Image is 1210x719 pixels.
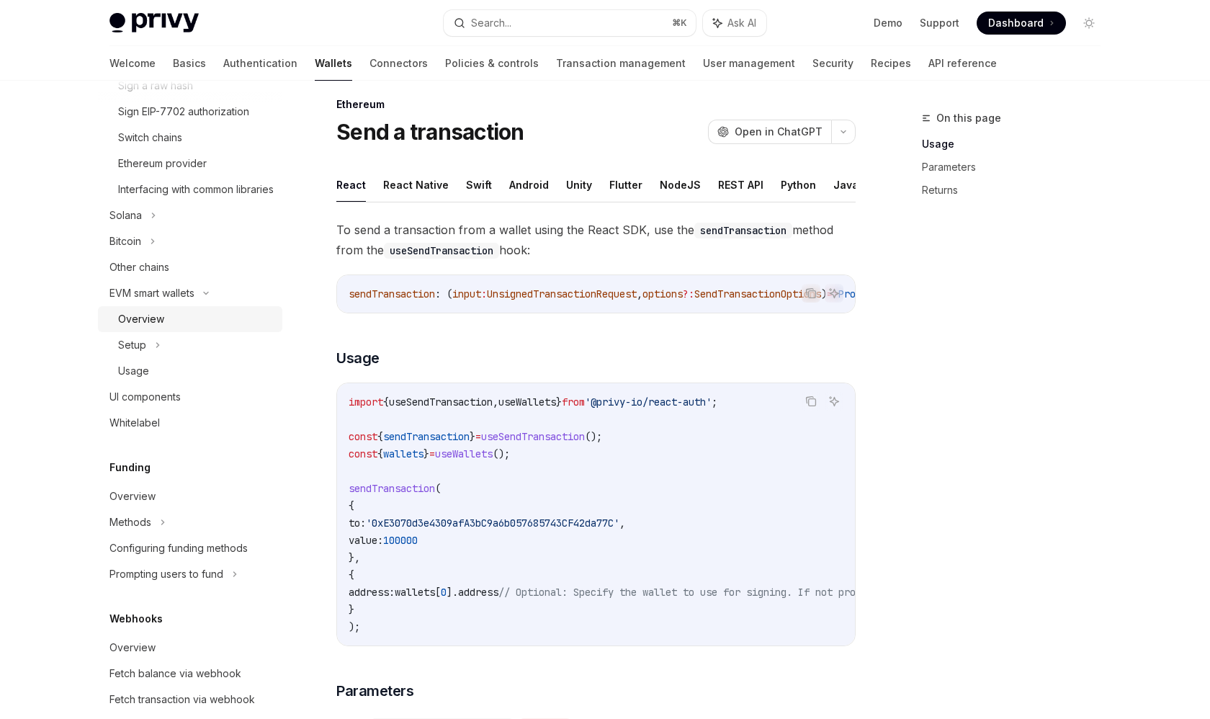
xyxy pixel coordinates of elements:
a: Connectors [369,46,428,81]
div: Overview [109,488,156,505]
span: , [619,517,625,530]
button: React [336,168,366,202]
span: wallets [383,447,423,460]
div: UI components [109,388,181,406]
a: Other chains [98,254,282,280]
button: Ask AI [703,10,766,36]
a: Configuring funding methods [98,535,282,561]
a: Wallets [315,46,352,81]
span: Open in ChatGPT [735,125,823,139]
div: Whitelabel [109,414,160,432]
span: sendTransaction [383,430,470,443]
button: Unity [566,168,592,202]
div: Fetch balance via webhook [109,665,241,682]
span: Dashboard [988,16,1044,30]
button: REST API [718,168,763,202]
button: React Native [383,168,449,202]
span: UnsignedTransactionRequest [487,287,637,300]
a: Policies & controls [445,46,539,81]
span: from [562,396,585,408]
div: Interfacing with common libraries [118,181,274,198]
div: Solana [109,207,142,224]
a: Fetch balance via webhook [98,661,282,687]
div: Switch chains [118,129,182,146]
div: Sign EIP-7702 authorization [118,103,249,120]
span: = [429,447,435,460]
a: API reference [928,46,997,81]
a: Welcome [109,46,156,81]
div: Usage [118,362,149,380]
button: Toggle dark mode [1077,12,1101,35]
span: }, [349,551,360,564]
span: { [377,447,383,460]
span: { [349,568,354,581]
span: const [349,447,377,460]
div: Ethereum [336,97,856,112]
span: ?: [683,287,694,300]
div: Methods [109,514,151,531]
span: { [377,430,383,443]
a: Ethereum provider [98,151,282,177]
div: Fetch transaction via webhook [109,691,255,708]
a: Switch chains [98,125,282,151]
a: Interfacing with common libraries [98,177,282,202]
span: sendTransaction [349,482,435,495]
span: useWallets [435,447,493,460]
span: '0xE3070d3e4309afA3bC9a6b057685743CF42da77C' [366,517,619,530]
button: Copy the contents from the code block [802,284,820,303]
h1: Send a transaction [336,119,524,145]
span: const [349,430,377,443]
code: useSendTransaction [384,243,499,259]
button: Search...⌘K [444,10,696,36]
span: } [349,603,354,616]
div: Prompting users to fund [109,566,223,583]
a: Overview [98,635,282,661]
a: Recipes [871,46,911,81]
a: Usage [922,133,1112,156]
a: Overview [98,306,282,332]
span: , [493,396,498,408]
span: address: [349,586,395,599]
a: Support [920,16,959,30]
span: Ask AI [727,16,756,30]
span: On this page [936,110,1001,127]
span: ); [349,620,360,633]
a: Whitelabel [98,410,282,436]
button: Java [833,168,859,202]
div: Ethereum provider [118,155,207,172]
div: Overview [118,311,164,328]
span: useSendTransaction [389,396,493,408]
a: User management [703,46,795,81]
span: Parameters [336,681,413,701]
span: options [642,287,683,300]
a: Fetch transaction via webhook [98,687,282,713]
a: UI components [98,384,282,410]
a: Basics [173,46,206,81]
div: Bitcoin [109,233,141,250]
span: 0 [441,586,447,599]
span: { [349,499,354,512]
div: Configuring funding methods [109,540,248,557]
span: Usage [336,348,380,368]
button: Android [509,168,549,202]
a: Authentication [223,46,297,81]
span: sendTransaction [349,287,435,300]
span: To send a transaction from a wallet using the React SDK, use the method from the hook: [336,220,856,260]
button: Ask AI [825,284,843,303]
span: , [637,287,642,300]
a: Security [812,46,853,81]
div: Overview [109,639,156,656]
div: EVM smart wallets [109,285,194,302]
button: Copy the contents from the code block [802,392,820,411]
span: to: [349,517,366,530]
div: Search... [471,14,511,32]
a: Parameters [922,156,1112,179]
span: (); [585,430,602,443]
button: NodeJS [660,168,701,202]
span: 100000 [383,534,418,547]
a: Usage [98,358,282,384]
span: } [556,396,562,408]
span: useWallets [498,396,556,408]
span: = [475,430,481,443]
span: ) [821,287,827,300]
